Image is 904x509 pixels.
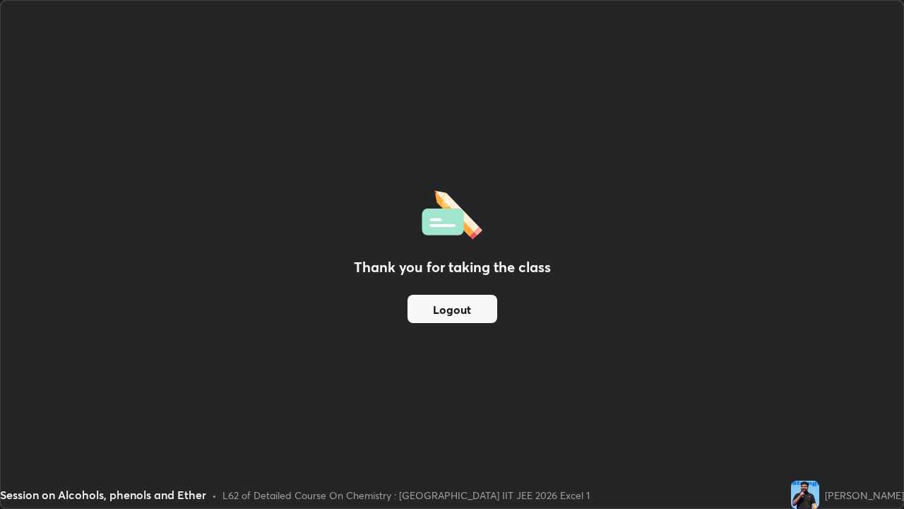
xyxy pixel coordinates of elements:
[354,257,551,278] h2: Thank you for taking the class
[825,488,904,503] div: [PERSON_NAME]
[222,488,590,503] div: L62 of Detailed Course On Chemistry : [GEOGRAPHIC_DATA] IIT JEE 2026 Excel 1
[212,488,217,503] div: •
[791,481,819,509] img: 923bd58323b842618b613ca619627065.jpg
[422,186,482,240] img: offlineFeedback.1438e8b3.svg
[408,295,497,323] button: Logout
